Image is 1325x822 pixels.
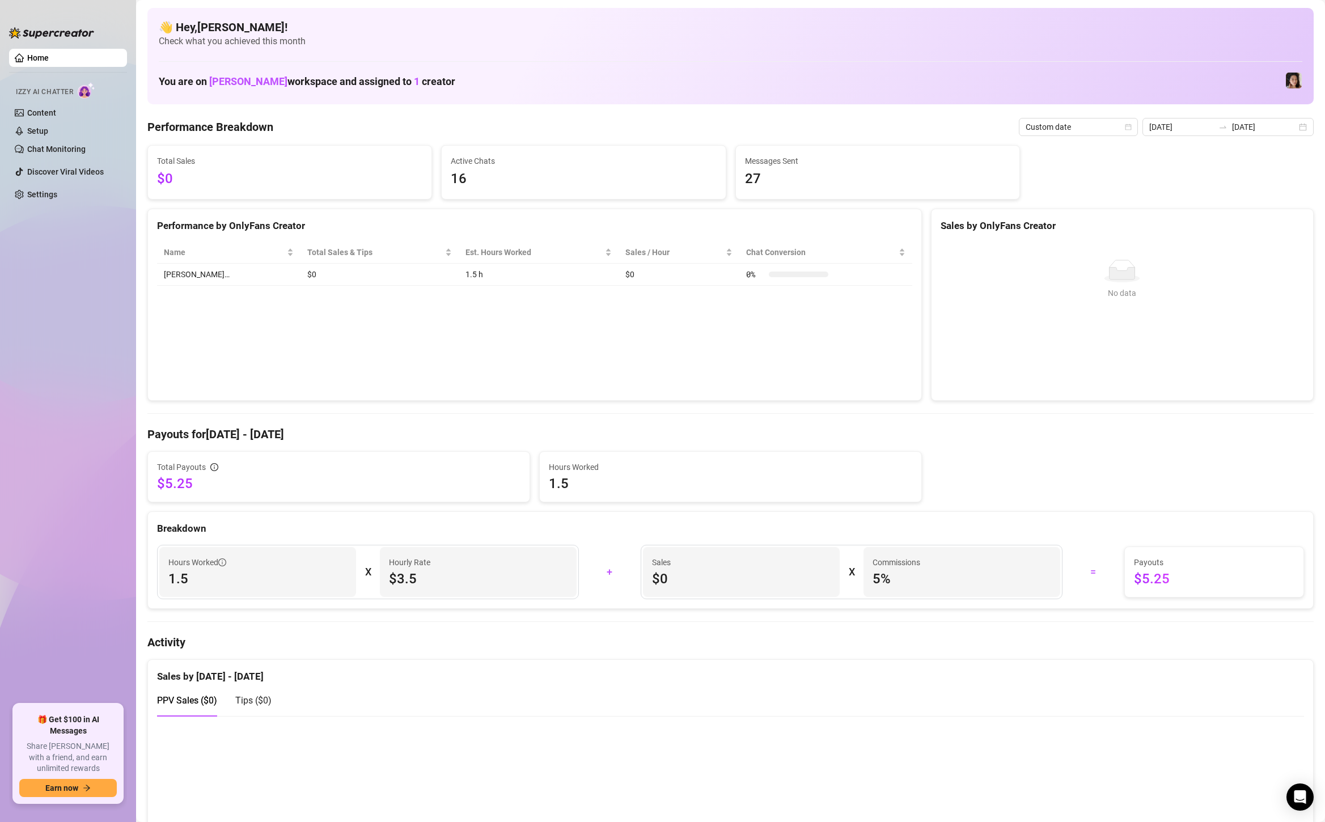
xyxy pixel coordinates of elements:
span: Payouts [1134,556,1294,569]
span: info-circle [210,463,218,471]
th: Total Sales & Tips [300,241,459,264]
span: PPV Sales ( $0 ) [157,695,217,706]
td: 1.5 h [459,264,619,286]
a: Setup [27,126,48,135]
span: $0 [652,570,831,588]
img: logo-BBDzfeDw.svg [9,27,94,39]
span: [PERSON_NAME] [209,75,287,87]
div: Sales by OnlyFans Creator [941,218,1304,234]
span: 27 [745,168,1010,190]
div: Breakdown [157,521,1304,536]
span: $0 [157,168,422,190]
div: Sales by [DATE] - [DATE] [157,660,1304,684]
img: Luna [1286,73,1302,88]
span: Hours Worked [549,461,912,473]
a: Discover Viral Videos [27,167,104,176]
span: Sales [652,556,831,569]
span: Tips ( $0 ) [235,695,272,706]
article: Hourly Rate [389,556,430,569]
span: Total Payouts [157,461,206,473]
span: arrow-right [83,784,91,792]
div: No data [945,287,1299,299]
span: Chat Conversion [746,246,896,259]
span: 1 [414,75,420,87]
span: swap-right [1218,122,1227,132]
span: Izzy AI Chatter [16,87,73,98]
span: Sales / Hour [625,246,723,259]
a: Settings [27,190,57,199]
span: 5 % [873,570,1051,588]
span: Check what you achieved this month [159,35,1302,48]
button: Earn nowarrow-right [19,779,117,797]
span: 🎁 Get $100 in AI Messages [19,714,117,736]
th: Sales / Hour [619,241,739,264]
a: Chat Monitoring [27,145,86,154]
th: Chat Conversion [739,241,912,264]
span: 1.5 [549,474,912,493]
img: AI Chatter [78,82,95,99]
div: Open Intercom Messenger [1286,783,1314,811]
input: Start date [1149,121,1214,133]
h4: 👋 Hey, [PERSON_NAME] ! [159,19,1302,35]
span: $5.25 [157,474,520,493]
span: Total Sales & Tips [307,246,443,259]
span: Earn now [45,783,78,793]
input: End date [1232,121,1297,133]
td: $0 [300,264,459,286]
h4: Performance Breakdown [147,119,273,135]
div: X [365,563,371,581]
div: X [849,563,854,581]
td: $0 [619,264,739,286]
div: Performance by OnlyFans Creator [157,218,912,234]
h4: Payouts for [DATE] - [DATE] [147,426,1314,442]
span: Share [PERSON_NAME] with a friend, and earn unlimited rewards [19,741,117,774]
span: $5.25 [1134,570,1294,588]
div: = [1069,563,1117,581]
th: Name [157,241,300,264]
a: Home [27,53,49,62]
a: Content [27,108,56,117]
span: $3.5 [389,570,568,588]
span: Total Sales [157,155,422,167]
span: Messages Sent [745,155,1010,167]
span: Custom date [1026,118,1131,135]
span: Active Chats [451,155,716,167]
span: 0 % [746,268,764,281]
span: 16 [451,168,716,190]
h4: Activity [147,634,1314,650]
span: to [1218,122,1227,132]
span: info-circle [218,558,226,566]
div: + [586,563,634,581]
span: 1.5 [168,570,347,588]
span: calendar [1125,124,1132,130]
div: Est. Hours Worked [465,246,603,259]
article: Commissions [873,556,920,569]
h1: You are on workspace and assigned to creator [159,75,455,88]
td: [PERSON_NAME]… [157,264,300,286]
span: Hours Worked [168,556,226,569]
span: Name [164,246,285,259]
